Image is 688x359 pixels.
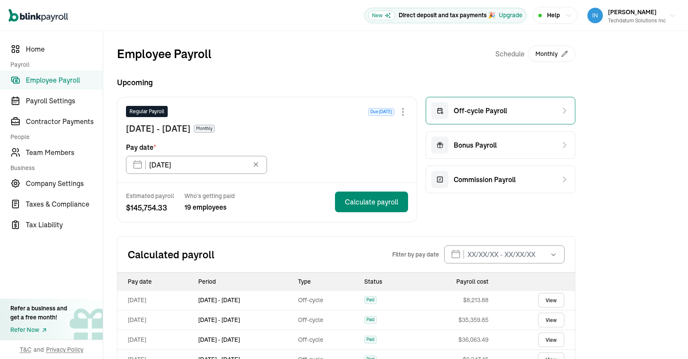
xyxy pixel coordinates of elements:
[368,108,394,116] span: Due [DATE]
[10,164,98,172] span: Business
[364,336,377,344] span: Paid
[584,5,679,26] button: [PERSON_NAME]Techdatum Solutions Inc
[463,296,488,304] span: $ 8,213.88
[458,316,488,324] span: $ 35,359.85
[361,273,412,290] th: Status
[295,330,361,350] td: Off-cycle
[10,60,98,69] span: Payroll
[26,96,103,106] span: Payroll Settings
[26,147,103,158] span: Team Members
[126,122,190,135] span: [DATE] - [DATE]
[46,345,83,354] span: Privacy Policy
[608,17,666,25] div: Techdatum Solutions Inc
[126,142,156,152] span: Pay date
[194,125,215,133] span: Monthly
[195,310,295,330] td: [DATE] - [DATE]
[368,11,395,20] span: New
[129,108,164,115] span: Regular Payroll
[295,273,361,290] th: Type
[454,140,497,150] span: Bonus Payroll
[399,11,495,20] p: Direct deposit and tax payments 🎉
[608,8,657,16] span: [PERSON_NAME]
[364,316,377,324] span: Paid
[117,273,195,290] th: Pay date
[545,266,688,359] iframe: Chat Widget
[458,336,488,344] span: $ 36,063.49
[26,75,103,85] span: Employee Payroll
[195,290,295,310] td: [DATE] - [DATE]
[26,199,103,209] span: Taxes & Compliance
[26,116,103,127] span: Contractor Payments
[9,3,68,28] nav: Global
[117,310,195,330] td: [DATE]
[444,245,565,263] input: XX/XX/XX - XX/XX/XX
[195,330,295,350] td: [DATE] - [DATE]
[126,202,174,214] span: $ 145,754.33
[117,45,212,63] h2: Employee Payroll
[184,192,235,200] span: Who’s getting paid
[10,325,67,334] a: Refer Now
[454,105,507,116] span: Off-cycle Payroll
[295,290,361,310] td: Off-cycle
[195,273,295,290] th: Period
[117,330,195,350] td: [DATE]
[26,178,103,189] span: Company Settings
[10,133,98,141] span: People
[126,156,267,174] input: XX/XX/XX
[495,45,575,63] div: Schedule
[335,192,408,212] button: Calculate payroll
[533,7,577,24] button: Help
[392,250,439,259] span: Filter by pay date
[528,46,575,62] button: Monthly
[412,273,492,290] th: Payroll cost
[128,248,392,261] h2: Calculated payroll
[10,304,67,322] div: Refer a business and get a free month!
[364,296,377,304] span: Paid
[117,290,195,310] td: [DATE]
[295,310,361,330] td: Off-cycle
[184,202,235,212] span: 19 employees
[126,192,174,200] span: Estimated payroll
[26,220,103,230] span: Tax Liability
[538,313,565,328] a: View
[538,293,565,308] a: View
[26,44,103,54] span: Home
[538,332,565,347] a: View
[547,11,560,20] span: Help
[454,174,516,185] span: Commission Payroll
[117,77,575,88] span: Upcoming
[20,345,31,354] span: T&C
[499,11,522,20] button: Upgrade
